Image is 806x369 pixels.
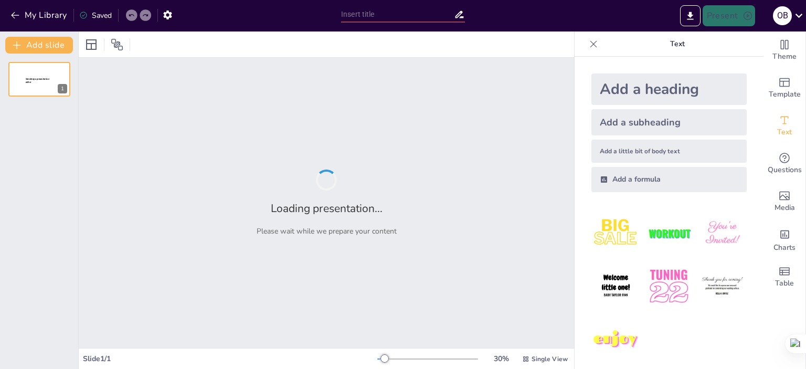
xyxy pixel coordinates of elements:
div: Saved [79,10,112,20]
div: Add images, graphics, shapes or video [763,183,805,220]
div: 1 [58,84,67,93]
div: Sendsteps presentation editor1 [8,62,70,97]
img: 2.jpeg [644,209,693,258]
span: Text [777,126,792,138]
img: 6.jpeg [698,262,747,311]
span: Media [775,202,795,214]
span: Table [775,278,794,289]
div: Add a table [763,258,805,296]
img: 4.jpeg [591,262,640,311]
div: Add a formula [591,167,747,192]
img: 3.jpeg [698,209,747,258]
button: O B [773,5,792,26]
div: Get real-time input from your audience [763,145,805,183]
div: Slide 1 / 1 [83,354,377,364]
div: Add a little bit of body text [591,140,747,163]
div: Change the overall theme [763,31,805,69]
div: Add text boxes [763,107,805,145]
div: 30 % [489,354,514,364]
span: Single View [532,355,568,363]
button: Export to PowerPoint [680,5,701,26]
span: Sendsteps presentation editor [26,78,49,83]
button: Add slide [5,37,73,54]
span: Position [111,38,123,51]
button: Present [703,5,755,26]
span: Questions [768,164,802,176]
div: Add a heading [591,73,747,105]
h2: Loading presentation... [271,201,383,216]
input: Insert title [341,7,454,22]
span: Template [769,89,801,100]
img: 5.jpeg [644,262,693,311]
span: Charts [773,242,796,254]
div: Add a subheading [591,109,747,135]
p: Please wait while we prepare your content [257,226,397,236]
span: Theme [772,51,797,62]
div: Layout [83,36,100,53]
button: My Library [8,7,71,24]
div: Add charts and graphs [763,220,805,258]
div: Add ready made slides [763,69,805,107]
img: 7.jpeg [591,315,640,364]
img: 1.jpeg [591,209,640,258]
div: O B [773,6,792,25]
p: Text [602,31,753,57]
